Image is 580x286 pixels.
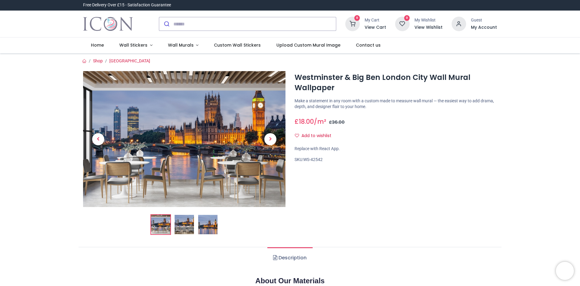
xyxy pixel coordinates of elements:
span: £ [295,117,314,126]
a: Description [267,247,312,268]
span: 18.00 [299,117,314,126]
span: Wall Murals [168,42,194,48]
span: Home [91,42,104,48]
span: 36.00 [332,119,345,125]
div: My Wishlist [414,17,443,23]
span: WS-42542 [303,157,323,162]
span: Previous [92,133,104,145]
button: Submit [159,17,173,31]
h1: Westminster & Big Ben London City Wall Mural Wallpaper [295,72,497,93]
i: Add to wishlist [295,133,299,138]
span: £ [329,119,345,125]
a: View Cart [365,25,386,31]
span: /m² [314,117,326,126]
a: Previous [83,91,113,186]
a: Wall Stickers [111,38,160,53]
div: Replace with React App. [295,146,497,152]
img: WS-42542-02 [175,215,194,234]
iframe: Brevo live chat [556,262,574,280]
sup: 0 [354,15,360,21]
a: Wall Murals [160,38,206,53]
img: Westminster & Big Ben London City Wall Mural Wallpaper [83,71,285,207]
span: Upload Custom Mural Image [276,42,340,48]
a: View Wishlist [414,25,443,31]
img: WS-42542-03 [198,215,217,234]
div: Free Delivery Over £15 - Satisfaction Guarantee [83,2,171,8]
a: My Account [471,25,497,31]
a: Logo of Icon Wall Stickers [83,15,133,32]
span: Wall Stickers [119,42,147,48]
div: My Cart [365,17,386,23]
span: Contact us [356,42,381,48]
a: 0 [345,21,360,26]
span: Custom Wall Stickers [214,42,261,48]
a: Shop [93,58,103,63]
a: [GEOGRAPHIC_DATA] [109,58,150,63]
p: Make a statement in any room with a custom made to measure wall mural — the easiest way to add dr... [295,98,497,110]
h2: About Our Materials [83,276,497,286]
div: Guest [471,17,497,23]
sup: 0 [404,15,410,21]
a: 0 [395,21,410,26]
img: Icon Wall Stickers [83,15,133,32]
div: SKU: [295,157,497,163]
span: Next [264,133,276,145]
button: Add to wishlistAdd to wishlist [295,131,337,141]
iframe: Customer reviews powered by Trustpilot [370,2,497,8]
img: Westminster & Big Ben London City Wall Mural Wallpaper [151,215,170,234]
a: Next [255,91,285,186]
